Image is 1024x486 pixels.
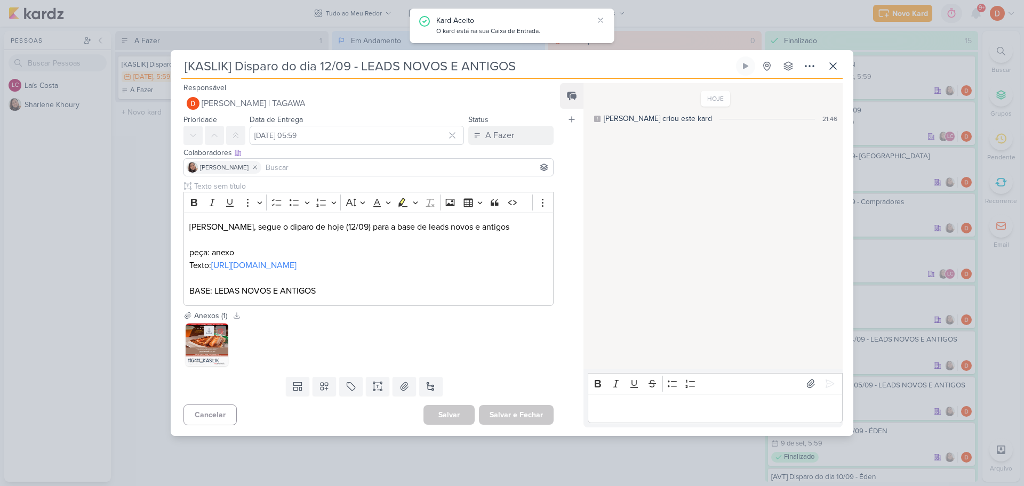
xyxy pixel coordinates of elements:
div: Colaboradores [183,147,554,158]
label: Prioridade [183,115,217,124]
input: Select a date [250,126,464,145]
div: Kard Aceito [436,15,593,26]
input: Texto sem título [192,181,554,192]
div: 21:46 [822,114,837,124]
span: [PERSON_NAME] [200,163,249,172]
div: Editor toolbar [183,192,554,213]
span: [PERSON_NAME] | TAGAWA [202,97,306,110]
p: BASE: LEDAS NOVOS E ANTIGOS [189,285,548,297]
button: A Fazer [468,126,554,145]
div: Editor toolbar [588,373,843,394]
div: Anexos (1) [194,310,227,321]
div: Editor editing area: main [183,213,554,306]
button: [PERSON_NAME] | TAGAWA [183,94,554,113]
label: Status [468,115,489,124]
p: [PERSON_NAME], segue o diparo de hoje (12/09) para a base de leads novos e antigos [189,221,548,233]
div: O kard está na sua Caixa de Entrada. [436,26,593,37]
div: 116411_KASLIK _ E-MAIL MKT _ KASLIK IBIRAPUERA _ CREPE _ AULA DE YOGA _ A6 _ 13.09.jpg [186,355,228,366]
div: A Fazer [485,129,514,142]
label: Responsável [183,83,226,92]
img: t7RBXfbt17sQ6knAqXGzRfXK1NQpJ1rZ6Ury8SXi.jpg [186,323,228,366]
div: Ligar relógio [741,62,750,70]
a: [URL][DOMAIN_NAME] [211,260,297,271]
input: Kard Sem Título [181,56,734,76]
input: Buscar [263,161,551,174]
label: Data de Entrega [250,115,303,124]
div: [PERSON_NAME] criou este kard [604,113,712,124]
img: Sharlene Khoury [187,162,198,173]
div: Editor editing area: main [588,394,843,423]
button: Cancelar [183,404,237,425]
img: Diego Lima | TAGAWA [187,97,199,110]
p: Texto: [189,259,548,272]
p: peça: anexo [189,246,548,259]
